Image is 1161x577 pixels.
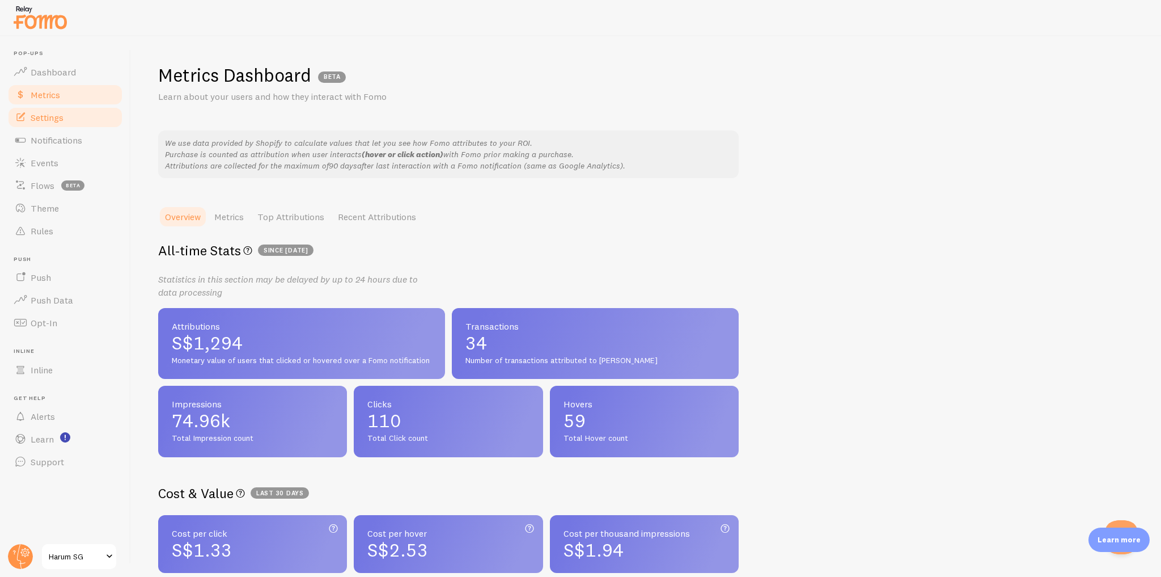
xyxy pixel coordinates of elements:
span: Flows [31,180,54,191]
span: Total Click count [367,433,529,444]
span: Opt-In [31,317,57,328]
a: Theme [7,197,124,220]
span: Support [31,456,64,468]
p: Learn about your users and how they interact with Fomo [158,90,430,103]
a: Flows beta [7,174,124,197]
span: Dashboard [31,66,76,78]
i: Statistics in this section may be delayed by up to 24 hours due to data processing [158,273,418,298]
b: (hover or click action) [362,149,443,159]
span: Cost per hover [367,529,529,538]
span: Hovers [563,399,725,408]
span: S$1.33 [172,539,232,561]
h2: Cost & Value [158,485,739,502]
a: Metrics [7,83,124,106]
a: Push [7,266,124,289]
span: BETA [318,71,346,83]
span: Metrics [31,89,60,100]
span: Push [14,256,124,263]
span: Transactions [465,322,725,331]
span: 59 [563,412,725,430]
span: Rules [31,225,53,237]
span: Harum SG [49,550,103,563]
a: Dashboard [7,61,124,83]
span: Total Hover count [563,433,725,444]
a: Metrics [207,205,251,228]
h2: All-time Stats [158,242,739,259]
a: Alerts [7,405,124,428]
span: Theme [31,203,59,214]
a: Recent Attributions [331,205,423,228]
span: Alerts [31,411,55,422]
span: Number of transactions attributed to [PERSON_NAME] [465,356,725,366]
span: Cost per click [172,529,333,538]
a: Support [7,450,124,473]
span: Inline [31,364,53,376]
h1: Metrics Dashboard [158,64,311,87]
a: Settings [7,106,124,129]
a: Learn [7,428,124,450]
span: Pop-ups [14,50,124,57]
span: Cost per thousand impressions [563,529,725,538]
span: Get Help [14,395,124,402]
span: S$1.94 [563,539,624,561]
span: Attributions [172,322,431,331]
iframe: Help Scout Beacon - Open [1104,520,1138,554]
span: Settings [31,112,63,123]
span: Learn [31,433,54,445]
p: We use data provided by Shopify to calculate values that let you see how Fomo attributes to your ... [165,137,732,171]
div: Learn more [1088,528,1150,552]
span: Events [31,157,58,169]
em: 90 days [329,161,357,171]
a: Opt-In [7,311,124,334]
span: beta [61,180,84,191]
span: Inline [14,348,124,355]
span: 110 [367,412,529,430]
p: Learn more [1098,534,1141,545]
span: Notifications [31,134,82,146]
a: Inline [7,359,124,381]
span: 74.96k [172,412,333,430]
span: Last 30 days [251,487,309,499]
a: Overview [158,205,207,228]
a: Rules [7,220,124,242]
a: Top Attributions [251,205,331,228]
img: fomo-relay-logo-orange.svg [12,3,69,32]
span: since [DATE] [258,245,313,256]
span: S$2.53 [367,539,428,561]
span: S$1,294 [172,334,431,352]
span: Monetary value of users that clicked or hovered over a Fomo notification [172,356,431,366]
span: Total Impression count [172,433,333,444]
a: Harum SG [41,543,117,570]
span: Push [31,272,51,283]
a: Events [7,151,124,174]
span: Impressions [172,399,333,408]
a: Notifications [7,129,124,151]
svg: <p>Watch New Feature Tutorials!</p> [60,432,70,443]
span: Clicks [367,399,529,408]
span: Push Data [31,294,73,306]
span: 34 [465,334,725,352]
a: Push Data [7,289,124,311]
